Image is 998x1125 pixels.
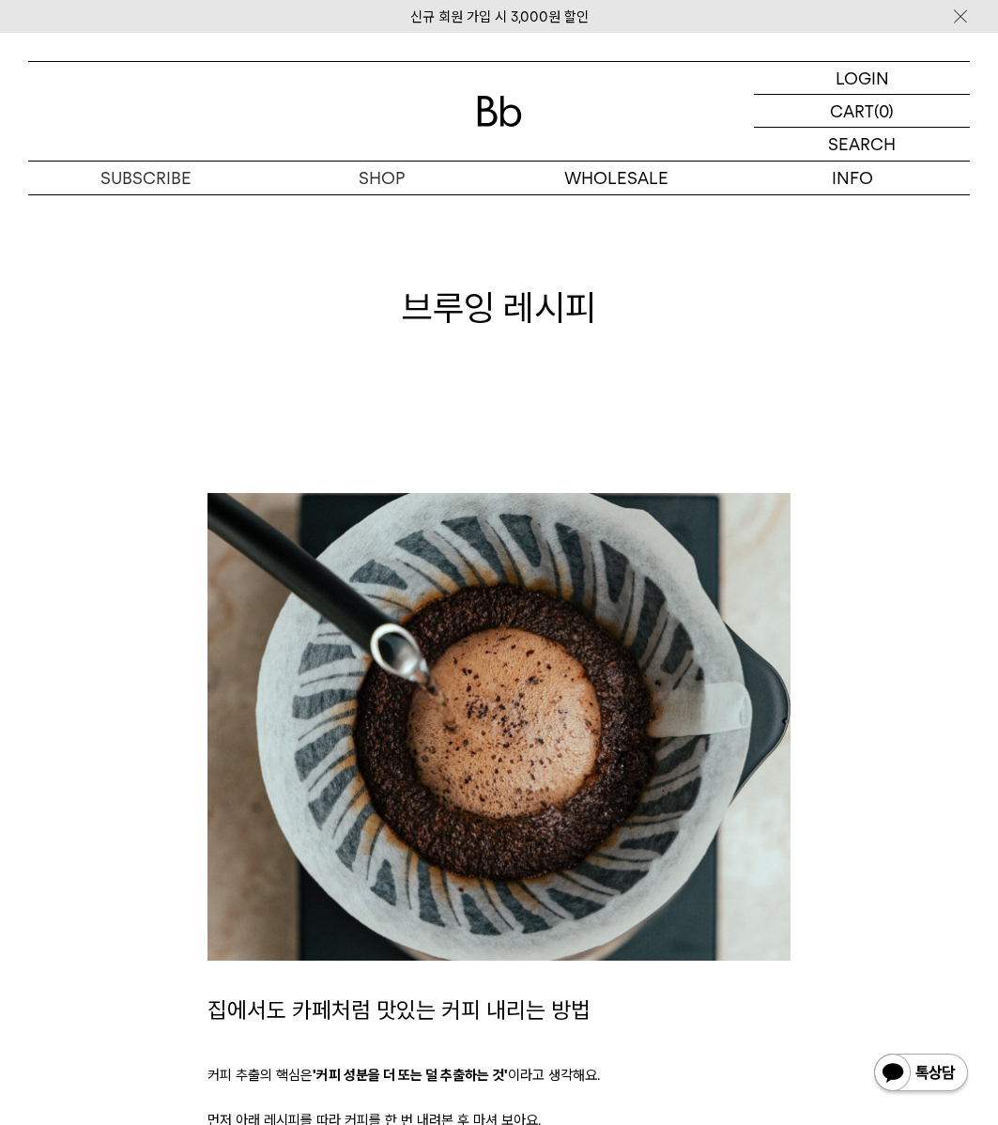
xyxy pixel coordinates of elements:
[734,162,970,194] p: INFO
[477,96,522,127] img: 로고
[207,1064,791,1086] p: 커피 추출의 핵심은 이라고 생각해요.
[872,1052,970,1097] img: 카카오톡 채널 1:1 채팅 버튼
[499,162,735,194] p: WHOLESALE
[207,493,791,961] img: 4189a716bed969d963a9df752a490e85_105402.jpg
[207,996,591,1024] span: 집에서도 카페처럼 맛있는 커피 내리는 방법
[264,162,499,194] a: SHOP
[754,95,970,128] a: CART (0)
[874,95,894,127] p: (0)
[410,8,589,25] a: 신규 회원 가입 시 3,000원 할인
[754,62,970,95] a: LOGIN
[830,95,874,127] p: CART
[28,283,970,332] h1: 브루잉 레시피
[828,128,896,161] p: SEARCH
[313,1067,508,1084] b: '커피 성분을 더 또는 덜 추출하는 것'
[836,62,889,94] p: LOGIN
[28,162,264,194] a: SUBSCRIBE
